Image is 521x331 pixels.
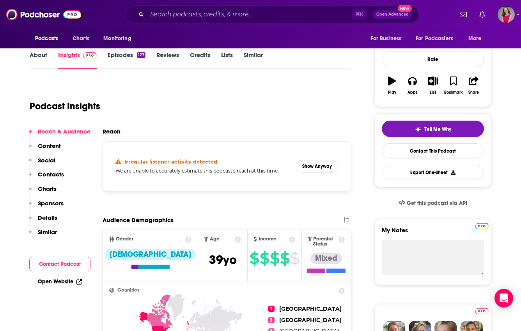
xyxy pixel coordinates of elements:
[156,51,179,69] a: Reviews
[98,31,141,46] button: open menu
[38,171,64,178] p: Contacts
[30,100,100,112] h1: Podcast Insights
[402,71,422,100] button: Apps
[190,51,210,69] a: Credits
[475,307,489,314] a: Pro website
[270,252,279,265] span: $
[244,51,263,69] a: Similar
[29,257,90,271] button: Contact Podcast
[468,90,479,95] div: Share
[108,51,145,69] a: Episodes127
[29,171,64,185] button: Contacts
[221,51,233,69] a: Lists
[476,8,488,21] a: Show notifications dropdown
[103,128,121,135] h2: Reach
[279,305,342,312] span: [GEOGRAPHIC_DATA]
[250,252,259,265] span: $
[124,158,217,165] h4: Irregular listener activity detected
[38,228,57,236] p: Similar
[29,157,55,171] button: Social
[392,194,473,213] a: Get this podcast via API
[457,8,470,21] a: Show notifications dropdown
[498,6,515,23] button: Show profile menu
[373,10,412,19] button: Open AdvancedNew
[352,9,367,20] span: ⌘ K
[116,237,133,242] span: Gender
[408,90,418,95] div: Apps
[38,214,57,221] p: Details
[382,71,402,100] button: Play
[475,223,489,229] img: Podchaser Pro
[30,51,47,69] a: About
[475,308,489,314] img: Podchaser Pro
[365,31,411,46] button: open menu
[29,214,57,228] button: Details
[468,33,482,44] span: More
[6,7,81,22] img: Podchaser - Follow, Share and Rate Podcasts
[398,5,412,12] span: New
[416,33,453,44] span: For Podcasters
[38,278,82,285] a: Open Website
[424,126,451,132] span: Tell Me Why
[259,237,276,242] span: Income
[296,160,338,173] button: Show Anyway
[115,168,289,174] h5: We are unable to accurately estimate this podcast's reach at this time.
[209,252,237,267] span: 39 yo
[268,306,275,312] span: 1
[430,90,436,95] div: List
[29,228,57,243] button: Similar
[313,237,337,247] span: Parental Status
[117,288,140,293] span: Countries
[260,252,269,265] span: $
[137,52,145,58] div: 127
[103,216,174,224] h2: Audience Demographics
[38,142,61,149] p: Content
[376,12,409,16] span: Open Advanced
[67,31,94,46] a: Charts
[388,90,396,95] div: Play
[147,8,352,21] input: Search podcasts, credits, & more...
[370,33,401,44] span: For Business
[29,199,64,214] button: Sponsors
[83,52,97,59] img: Podchaser Pro
[279,317,342,324] span: [GEOGRAPHIC_DATA]
[415,126,421,132] img: tell me why sparkle
[126,5,419,23] div: Search podcasts, credits, & more...
[58,51,97,69] a: InsightsPodchaser Pro
[35,33,58,44] span: Podcasts
[382,165,484,180] button: Export One-Sheet
[280,252,289,265] span: $
[463,31,491,46] button: open menu
[105,249,196,260] div: [DEMOGRAPHIC_DATA]
[443,71,463,100] button: Bookmark
[30,31,68,46] button: open menu
[38,157,55,164] p: Social
[464,71,484,100] button: Share
[268,317,275,323] span: 2
[382,143,484,158] a: Contact This Podcast
[475,222,489,229] a: Pro website
[210,237,220,242] span: Age
[29,142,61,157] button: Content
[498,6,515,23] img: User Profile
[411,31,464,46] button: open menu
[498,6,515,23] span: Logged in as AmyRasdal
[382,51,484,67] div: Rate
[444,90,463,95] div: Bookmark
[29,185,57,199] button: Charts
[382,226,484,240] label: My Notes
[310,253,342,264] div: Mixed
[103,33,131,44] span: Monitoring
[494,289,513,308] div: Open Intercom Messenger
[290,252,299,265] span: $
[29,128,90,142] button: Reach & Audience
[38,128,90,135] p: Reach & Audience
[73,33,89,44] span: Charts
[407,200,467,206] span: Get this podcast via API
[382,121,484,137] button: tell me why sparkleTell Me Why
[423,71,443,100] button: List
[38,185,57,192] p: Charts
[38,199,64,207] p: Sponsors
